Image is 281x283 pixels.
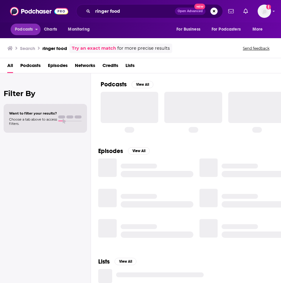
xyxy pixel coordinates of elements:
h2: Podcasts [101,81,127,88]
a: Episodes [48,61,68,73]
span: For Podcasters [212,25,241,34]
a: Lists [125,61,135,73]
h3: ringer food [42,45,67,51]
a: Credits [102,61,118,73]
a: Show notifications dropdown [241,6,250,16]
button: View All [115,258,136,265]
img: User Profile [258,5,271,18]
a: All [7,61,13,73]
svg: Add a profile image [266,5,271,9]
h2: Episodes [98,147,123,155]
a: Charts [40,24,61,35]
h3: Search [20,45,35,51]
span: Podcasts [15,25,33,34]
a: Try an exact match [72,45,116,52]
span: For Business [176,25,200,34]
a: Networks [75,61,95,73]
button: View All [132,81,153,88]
a: ListsView All [98,258,136,265]
button: open menu [172,24,208,35]
h2: Filter By [4,89,87,98]
button: open menu [64,24,97,35]
img: Podchaser - Follow, Share and Rate Podcasts [10,5,68,17]
button: open menu [11,24,41,35]
button: Send feedback [241,46,271,51]
span: Logged in as rowan.sullivan [258,5,271,18]
span: Choose a tab above to access filters. [9,117,57,126]
button: open menu [208,24,249,35]
span: New [194,4,205,9]
a: PodcastsView All [101,81,153,88]
span: Monitoring [68,25,89,34]
span: Charts [44,25,57,34]
span: More [253,25,263,34]
span: for more precise results [117,45,170,52]
button: Open AdvancedNew [175,8,206,15]
div: Search podcasts, credits, & more... [76,4,223,18]
span: Open Advanced [178,10,203,13]
a: Podcasts [20,61,41,73]
input: Search podcasts, credits, & more... [93,6,175,16]
button: Show profile menu [258,5,271,18]
span: Want to filter your results? [9,111,57,115]
h2: Lists [98,258,110,265]
a: EpisodesView All [98,147,150,155]
a: Show notifications dropdown [226,6,236,16]
button: open menu [248,24,270,35]
button: View All [128,147,150,155]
